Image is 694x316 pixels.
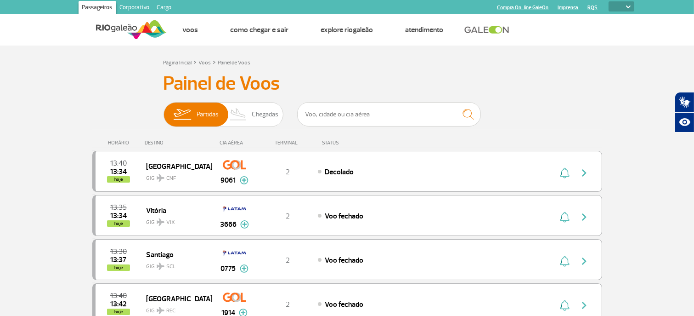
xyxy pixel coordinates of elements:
[79,1,116,16] a: Passageiros
[286,300,290,309] span: 2
[166,174,176,183] span: CNF
[110,168,127,175] span: 2025-09-29 13:34:00
[297,102,481,126] input: Voo, cidade ou cia aérea
[153,1,175,16] a: Cargo
[220,219,237,230] span: 3666
[225,103,252,126] img: slider-desembarque
[107,264,130,271] span: hoje
[325,256,363,265] span: Voo fechado
[168,103,197,126] img: slider-embarque
[146,248,205,260] span: Santiago
[252,103,278,126] span: Chegadas
[166,218,175,227] span: VIX
[579,212,590,223] img: seta-direita-painel-voo.svg
[406,25,444,34] a: Atendimento
[579,300,590,311] img: seta-direita-painel-voo.svg
[321,25,373,34] a: Explore RIOgaleão
[286,256,290,265] span: 2
[197,103,219,126] span: Partidas
[221,175,236,186] span: 9061
[221,263,236,274] span: 0775
[110,213,127,219] span: 2025-09-29 13:34:00
[231,25,289,34] a: Como chegar e sair
[110,248,127,255] span: 2025-09-29 13:30:00
[194,57,197,67] a: >
[146,204,205,216] span: Vitória
[107,309,130,315] span: hoje
[560,212,570,223] img: sino-painel-voo.svg
[110,293,127,299] span: 2025-09-29 13:40:00
[166,263,175,271] span: SCL
[110,257,126,263] span: 2025-09-29 13:37:00
[199,59,211,66] a: Voos
[240,176,248,184] img: mais-info-painel-voo.svg
[110,160,127,167] span: 2025-09-29 13:40:00
[240,264,248,273] img: mais-info-painel-voo.svg
[146,293,205,305] span: [GEOGRAPHIC_DATA]
[497,5,549,11] a: Compra On-line GaleOn
[146,169,205,183] span: GIG
[95,140,145,146] div: HORÁRIO
[286,167,290,177] span: 2
[146,302,205,315] span: GIG
[325,167,354,177] span: Decolado
[579,167,590,178] img: seta-direita-painel-voo.svg
[164,72,531,95] h3: Painel de Voos
[157,174,164,182] img: destiny_airplane.svg
[183,25,198,34] a: Voos
[164,59,192,66] a: Página Inicial
[286,212,290,221] span: 2
[157,263,164,270] img: destiny_airplane.svg
[157,307,164,314] img: destiny_airplane.svg
[213,57,216,67] a: >
[325,212,363,221] span: Voo fechado
[107,220,130,227] span: hoje
[560,167,570,178] img: sino-painel-voo.svg
[675,92,694,132] div: Plugin de acessibilidade da Hand Talk.
[116,1,153,16] a: Corporativo
[166,307,175,315] span: REC
[675,112,694,132] button: Abrir recursos assistivos.
[560,300,570,311] img: sino-painel-voo.svg
[107,176,130,183] span: hoje
[579,256,590,267] img: seta-direita-painel-voo.svg
[110,301,127,307] span: 2025-09-29 13:42:00
[560,256,570,267] img: sino-painel-voo.svg
[146,258,205,271] span: GIG
[218,59,251,66] a: Painel de Voos
[675,92,694,112] button: Abrir tradutor de língua de sinais.
[212,140,258,146] div: CIA AÉREA
[258,140,317,146] div: TERMINAL
[110,204,127,211] span: 2025-09-29 13:35:00
[157,218,164,226] img: destiny_airplane.svg
[558,5,579,11] a: Imprensa
[145,140,212,146] div: DESTINO
[317,140,392,146] div: STATUS
[146,160,205,172] span: [GEOGRAPHIC_DATA]
[588,5,598,11] a: RQS
[146,213,205,227] span: GIG
[325,300,363,309] span: Voo fechado
[240,220,249,229] img: mais-info-painel-voo.svg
